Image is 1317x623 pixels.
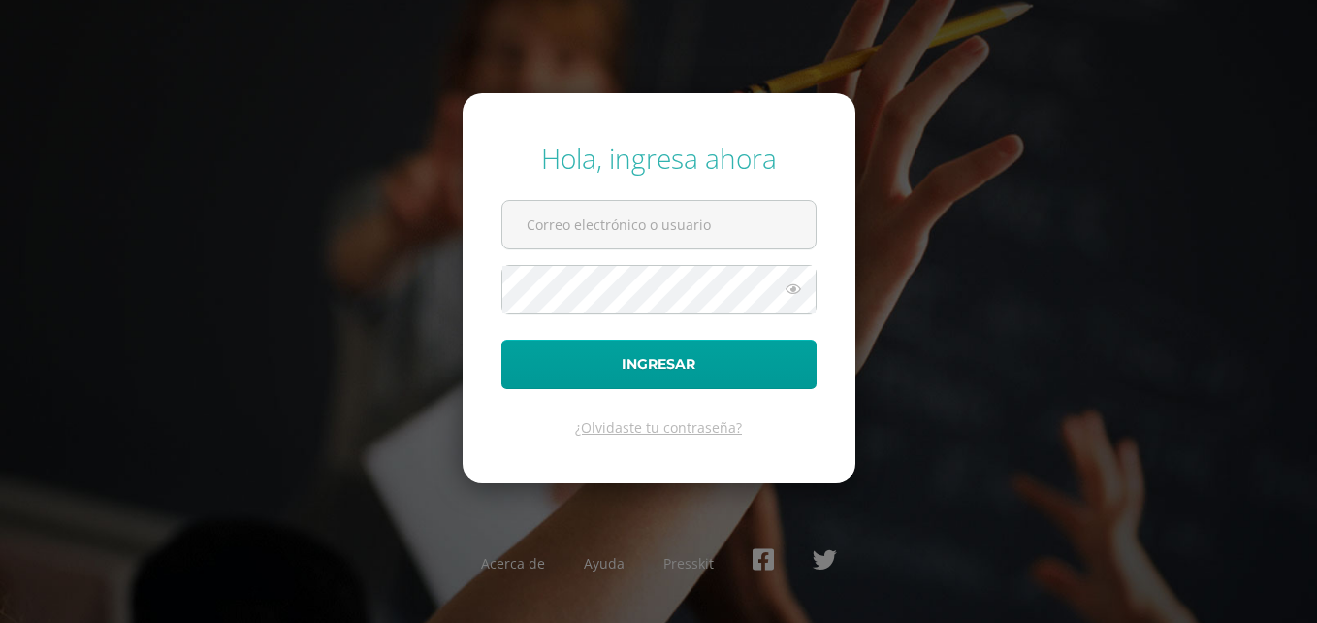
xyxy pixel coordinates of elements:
[502,201,816,248] input: Correo electrónico o usuario
[501,140,817,177] div: Hola, ingresa ahora
[575,418,742,437] a: ¿Olvidaste tu contraseña?
[481,554,545,573] a: Acerca de
[501,340,817,389] button: Ingresar
[663,554,714,573] a: Presskit
[584,554,625,573] a: Ayuda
